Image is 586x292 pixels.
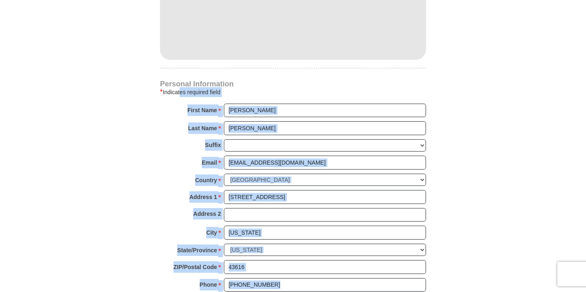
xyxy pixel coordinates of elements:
strong: Phone [200,279,217,290]
strong: Suffix [205,139,221,151]
strong: ZIP/Postal Code [174,261,217,273]
strong: Address 2 [193,208,221,220]
h4: Personal Information [160,81,426,87]
div: Indicates required field [160,87,426,97]
strong: Last Name [188,122,217,134]
strong: Address 1 [189,191,217,203]
strong: City [206,227,217,238]
strong: Country [195,174,217,186]
strong: State/Province [177,244,217,256]
strong: First Name [187,104,217,116]
strong: Email [202,157,217,168]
